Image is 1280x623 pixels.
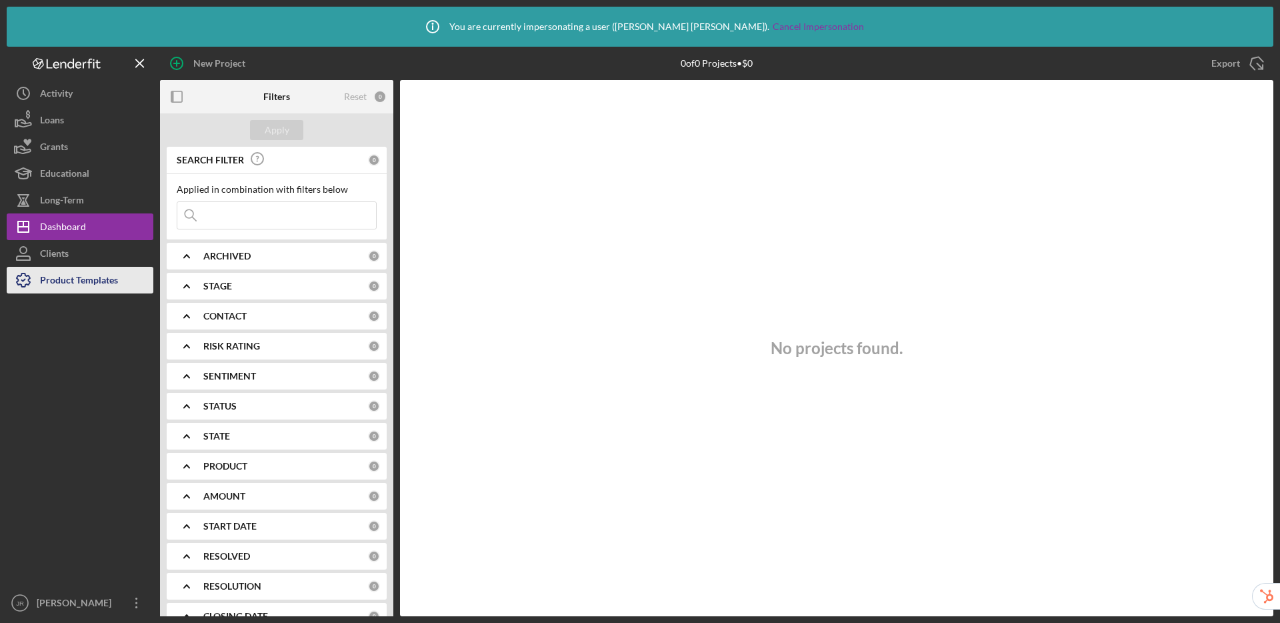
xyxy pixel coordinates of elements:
div: New Project [193,50,245,77]
div: Reset [344,91,367,102]
button: Apply [250,120,303,140]
button: Product Templates [7,267,153,293]
button: Dashboard [7,213,153,240]
div: 0 [368,154,380,166]
text: JR [16,600,24,607]
div: 0 [368,520,380,532]
div: Apply [265,120,289,140]
button: Educational [7,160,153,187]
div: 0 [368,250,380,262]
div: Activity [40,80,73,110]
div: 0 [373,90,387,103]
b: CONTACT [203,311,247,322]
b: START DATE [203,521,257,532]
div: 0 [368,580,380,592]
div: 0 [368,340,380,352]
div: Dashboard [40,213,86,243]
div: 0 [368,400,380,412]
b: STATUS [203,401,237,412]
div: Clients [40,240,69,270]
b: SEARCH FILTER [177,155,244,165]
div: 0 [368,280,380,292]
button: Activity [7,80,153,107]
b: PRODUCT [203,461,247,472]
div: [PERSON_NAME] [33,590,120,620]
b: ARCHIVED [203,251,251,261]
b: AMOUNT [203,491,245,502]
button: Clients [7,240,153,267]
div: Applied in combination with filters below [177,184,377,195]
b: STATE [203,431,230,442]
div: Long-Term [40,187,84,217]
div: Loans [40,107,64,137]
button: Loans [7,107,153,133]
div: 0 of 0 Projects • $0 [681,58,753,69]
h3: No projects found. [771,339,903,358]
div: 0 [368,460,380,472]
button: JR[PERSON_NAME] [7,590,153,616]
div: Export [1211,50,1240,77]
b: SENTIMENT [203,371,256,382]
a: Cancel Impersonation [773,21,864,32]
div: 0 [368,370,380,382]
div: 0 [368,610,380,622]
b: RESOLVED [203,551,250,562]
div: Product Templates [40,267,118,297]
b: CLOSING DATE [203,611,268,622]
div: Grants [40,133,68,163]
b: Filters [263,91,290,102]
div: Educational [40,160,89,190]
button: Grants [7,133,153,160]
button: New Project [160,50,259,77]
div: You are currently impersonating a user ( [PERSON_NAME] [PERSON_NAME] ). [416,10,864,43]
div: 0 [368,310,380,322]
div: 0 [368,550,380,562]
button: Export [1198,50,1273,77]
button: Long-Term [7,187,153,213]
b: RISK RATING [203,341,260,352]
b: STAGE [203,281,232,291]
div: 0 [368,490,380,502]
div: 0 [368,430,380,442]
b: RESOLUTION [203,581,261,592]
